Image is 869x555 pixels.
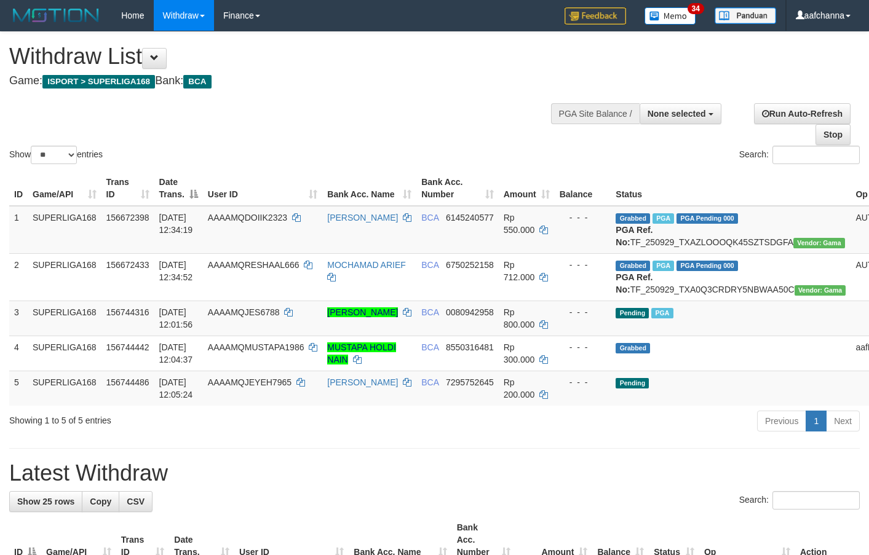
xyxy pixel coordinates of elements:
[616,308,649,318] span: Pending
[9,253,28,301] td: 2
[421,342,438,352] span: BCA
[9,171,28,206] th: ID
[648,109,706,119] span: None selected
[653,213,674,224] span: Marked by aafsoycanthlai
[551,103,640,124] div: PGA Site Balance /
[504,260,535,282] span: Rp 712.000
[677,261,738,271] span: PGA Pending
[159,307,193,329] span: [DATE] 12:01:56
[754,103,851,124] a: Run Auto-Refresh
[795,285,846,296] span: Vendor URL: https://trx31.1velocity.biz
[28,336,101,371] td: SUPERLIGA168
[651,308,673,318] span: Marked by aafsoycanthlai
[159,213,193,235] span: [DATE] 12:34:19
[327,260,406,270] a: MOCHAMAD ARIEF
[9,146,103,164] label: Show entries
[565,7,626,25] img: Feedback.jpg
[127,497,145,506] span: CSV
[9,75,567,87] h4: Game: Bank:
[82,491,119,512] a: Copy
[327,213,398,222] a: [PERSON_NAME]
[616,272,653,294] b: PGA Ref. No:
[159,342,193,364] span: [DATE] 12:04:37
[815,124,851,145] a: Stop
[203,171,322,206] th: User ID: activate to sort column ascending
[31,146,77,164] select: Showentries
[90,497,111,506] span: Copy
[327,307,398,317] a: [PERSON_NAME]
[739,146,860,164] label: Search:
[208,260,300,270] span: AAAAMQRESHAAL666
[416,171,499,206] th: Bank Acc. Number: activate to sort column ascending
[28,301,101,336] td: SUPERLIGA168
[9,461,860,486] h1: Latest Withdraw
[560,211,606,224] div: - - -
[446,260,494,270] span: Copy 6750252158 to clipboard
[9,409,353,427] div: Showing 1 to 5 of 5 entries
[653,261,674,271] span: Marked by aafsoycanthlai
[555,171,611,206] th: Balance
[208,307,280,317] span: AAAAMQJES6788
[28,171,101,206] th: Game/API: activate to sort column ascending
[757,411,806,431] a: Previous
[616,261,650,271] span: Grabbed
[446,377,494,387] span: Copy 7295752645 to clipboard
[9,206,28,254] td: 1
[499,171,555,206] th: Amount: activate to sort column ascending
[322,171,416,206] th: Bank Acc. Name: activate to sort column ascending
[106,260,149,270] span: 156672433
[560,341,606,353] div: - - -
[208,377,292,387] span: AAAAMQJEYEH7965
[616,213,650,224] span: Grabbed
[772,146,860,164] input: Search:
[504,377,535,400] span: Rp 200.000
[208,213,287,222] span: AAAAMQDOIIK2323
[611,206,851,254] td: TF_250929_TXAZLOOOQK45SZTSDGFA
[9,301,28,336] td: 3
[645,7,696,25] img: Button%20Memo.svg
[446,307,494,317] span: Copy 0080942958 to clipboard
[9,336,28,371] td: 4
[106,307,149,317] span: 156744316
[421,213,438,222] span: BCA
[616,225,653,247] b: PGA Ref. No:
[806,411,827,431] a: 1
[772,491,860,510] input: Search:
[826,411,860,431] a: Next
[446,213,494,222] span: Copy 6145240577 to clipboard
[159,260,193,282] span: [DATE] 12:34:52
[560,259,606,271] div: - - -
[446,342,494,352] span: Copy 8550316481 to clipboard
[739,491,860,510] label: Search:
[616,343,650,353] span: Grabbed
[9,371,28,406] td: 5
[504,342,535,364] span: Rp 300.000
[421,260,438,270] span: BCA
[616,378,649,388] span: Pending
[421,307,438,317] span: BCA
[611,171,851,206] th: Status
[159,377,193,400] span: [DATE] 12:05:24
[28,371,101,406] td: SUPERLIGA168
[560,376,606,388] div: - - -
[28,206,101,254] td: SUPERLIGA168
[183,75,211,89] span: BCA
[106,342,149,352] span: 156744442
[421,377,438,387] span: BCA
[640,103,721,124] button: None selected
[560,306,606,318] div: - - -
[9,491,82,512] a: Show 25 rows
[106,213,149,222] span: 156672398
[208,342,304,352] span: AAAAMQMUSTAPA1986
[677,213,738,224] span: PGA Pending
[154,171,203,206] th: Date Trans.: activate to sort column descending
[106,377,149,387] span: 156744486
[101,171,154,206] th: Trans ID: activate to sort column ascending
[327,377,398,387] a: [PERSON_NAME]
[715,7,776,24] img: panduan.png
[42,75,155,89] span: ISPORT > SUPERLIGA168
[9,6,103,25] img: MOTION_logo.png
[327,342,396,364] a: MUSTAPA HOLDI NAIN
[793,238,845,248] span: Vendor URL: https://trx31.1velocity.biz
[9,44,567,69] h1: Withdraw List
